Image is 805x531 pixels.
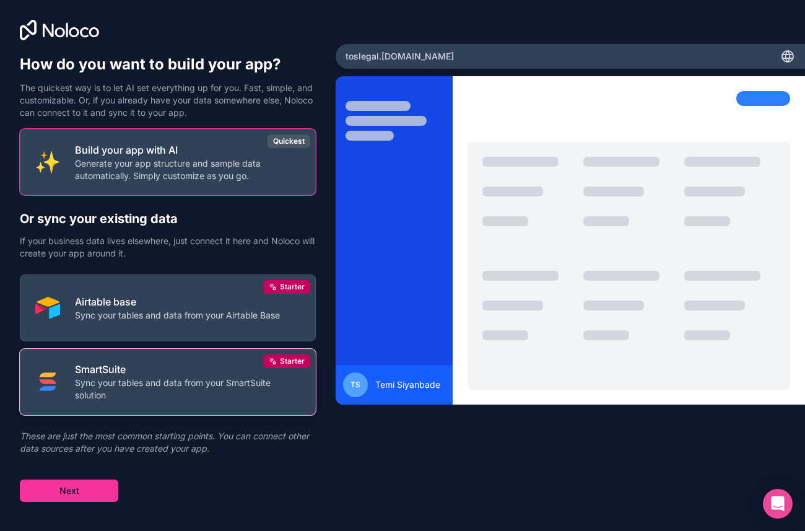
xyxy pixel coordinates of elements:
[20,82,316,119] p: The quickest way is to let AI set everything up for you. Fast, simple, and customizable. Or, if y...
[75,377,300,402] p: Sync your tables and data from your SmartSuite solution
[35,369,60,394] img: SMART_SUITE
[75,309,280,322] p: Sync your tables and data from your Airtable Base
[75,294,280,309] p: Airtable base
[20,430,316,455] p: These are just the most common starting points. You can connect other data sources after you have...
[75,143,300,157] p: Build your app with AI
[20,210,316,227] h2: Or sync your existing data
[20,129,316,195] button: INTERNAL_WITH_AIBuild your app with AIGenerate your app structure and sample data automatically. ...
[35,150,60,175] img: INTERNAL_WITH_AI
[268,134,310,148] div: Quickest
[346,50,454,63] span: toslegal .[DOMAIN_NAME]
[375,379,440,391] span: Temi Siyanbade
[20,480,118,502] button: Next
[75,362,300,377] p: SmartSuite
[280,356,305,366] span: Starter
[20,55,316,74] h1: How do you want to build your app?
[35,296,60,320] img: AIRTABLE
[763,489,793,519] div: Open Intercom Messenger
[280,282,305,292] span: Starter
[20,235,316,260] p: If your business data lives elsewhere, just connect it here and Noloco will create your app aroun...
[20,349,316,415] button: SMART_SUITESmartSuiteSync your tables and data from your SmartSuite solutionStarter
[20,274,316,341] button: AIRTABLEAirtable baseSync your tables and data from your Airtable BaseStarter
[75,157,300,182] p: Generate your app structure and sample data automatically. Simply customize as you go.
[350,380,360,390] span: TS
